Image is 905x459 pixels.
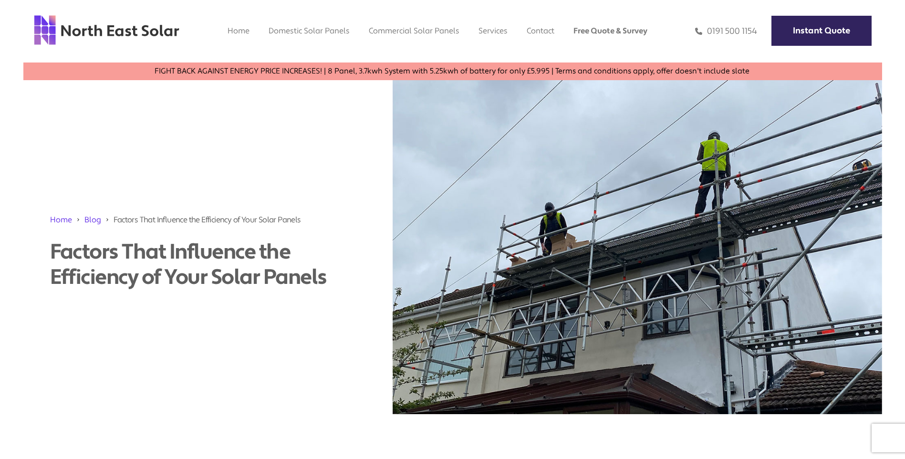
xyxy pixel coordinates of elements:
[369,26,459,36] a: Commercial Solar Panels
[33,14,180,46] img: north east solar logo
[228,26,250,36] a: Home
[393,80,882,414] img: IMG_0477.jpg
[527,26,554,36] a: Contact
[50,215,72,225] a: Home
[695,26,757,37] a: 0191 500 1154
[269,26,350,36] a: Domestic Solar Panels
[479,26,508,36] a: Services
[771,16,872,46] a: Instant Quote
[695,26,702,37] img: phone icon
[724,282,895,416] iframe: chat widget
[76,214,81,225] img: 211688_forward_arrow_icon.svg
[84,215,101,225] a: Blog
[865,421,895,449] iframe: chat widget
[114,214,301,225] span: Factors That Influence the Efficiency of Your Solar Panels
[50,240,368,290] h1: Factors That Influence the Efficiency of Your Solar Panels
[573,26,647,36] a: Free Quote & Survey
[105,214,110,225] img: 211688_forward_arrow_icon.svg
